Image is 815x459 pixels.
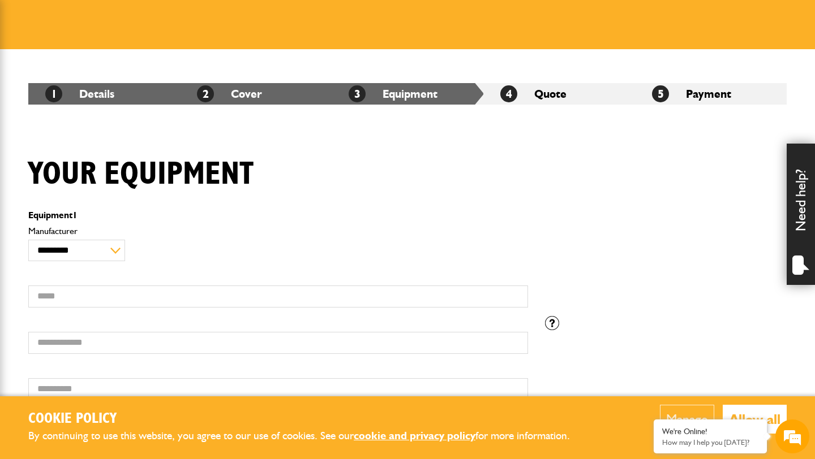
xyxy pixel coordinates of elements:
[483,83,635,105] li: Quote
[28,211,528,220] p: Equipment
[723,405,787,434] button: Allow all
[662,438,758,447] p: How may I help you today?
[349,85,366,102] span: 3
[72,210,78,220] span: 1
[635,83,787,105] li: Payment
[197,85,214,102] span: 2
[28,155,254,193] h1: Your equipment
[652,85,669,102] span: 5
[787,144,815,285] div: Need help?
[28,410,589,428] h2: Cookie Policy
[500,85,517,102] span: 4
[45,87,114,101] a: 1Details
[197,87,262,101] a: 2Cover
[332,83,483,105] li: Equipment
[28,227,528,236] label: Manufacturer
[662,427,758,436] div: We're Online!
[660,405,714,434] button: Manage
[28,427,589,445] p: By continuing to use this website, you agree to our use of cookies. See our for more information.
[45,85,62,102] span: 1
[354,429,475,442] a: cookie and privacy policy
